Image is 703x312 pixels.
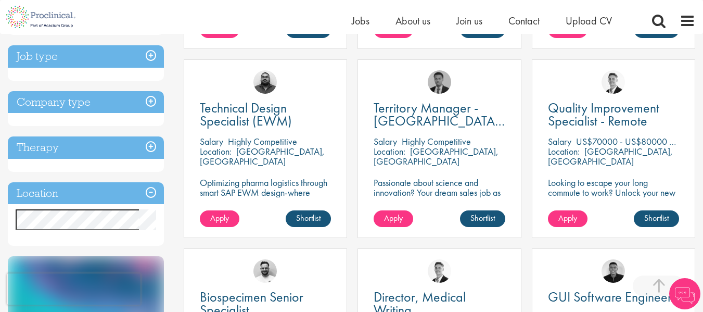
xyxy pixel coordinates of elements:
a: Jobs [352,14,369,28]
span: Location: [200,145,232,157]
a: About us [395,14,430,28]
span: Salary [374,135,397,147]
h3: Therapy [8,136,164,159]
img: George Watson [602,70,625,94]
p: Highly Competitive [402,135,471,147]
span: GUI Software Engineer [548,288,672,306]
span: Salary [548,135,571,147]
p: [GEOGRAPHIC_DATA], [GEOGRAPHIC_DATA] [200,145,325,167]
p: [GEOGRAPHIC_DATA], [GEOGRAPHIC_DATA] [548,145,673,167]
p: Highly Competitive [228,135,297,147]
iframe: reCAPTCHA [7,273,140,305]
h3: Location [8,182,164,205]
p: Passionate about science and innovation? Your dream sales job as Territory Manager awaits! [374,178,505,207]
p: Looking to escape your long commute to work? Unlock your new remote working position with this ex... [548,178,679,227]
a: Apply [200,210,239,227]
h3: Job type [8,45,164,68]
a: Shortlist [634,210,679,227]
span: Salary [200,135,223,147]
span: Territory Manager - [GEOGRAPHIC_DATA], [GEOGRAPHIC_DATA] [374,99,505,143]
span: Technical Design Specialist (EWM) [200,99,292,130]
p: Optimizing pharma logistics through smart SAP EWM design-where precision meets performance in eve... [200,178,331,217]
span: Apply [558,213,577,223]
p: [GEOGRAPHIC_DATA], [GEOGRAPHIC_DATA] [374,145,499,167]
span: Quality Improvement Specialist - Remote [548,99,659,130]
a: Shortlist [286,210,331,227]
a: Upload CV [566,14,612,28]
a: Apply [548,210,587,227]
a: GUI Software Engineer [548,291,679,304]
img: Christian Andersen [602,259,625,283]
img: Ashley Bennett [253,70,277,94]
img: Chatbot [669,278,700,309]
a: Quality Improvement Specialist - Remote [548,102,679,128]
a: Shortlist [460,210,505,227]
span: Location: [374,145,405,157]
a: Territory Manager - [GEOGRAPHIC_DATA], [GEOGRAPHIC_DATA] [374,102,505,128]
a: Contact [508,14,540,28]
img: Emile De Beer [253,259,277,283]
h3: Company type [8,91,164,114]
a: Technical Design Specialist (EWM) [200,102,331,128]
a: Join us [456,14,482,28]
span: Apply [210,213,229,223]
a: Apply [374,210,413,227]
img: Carl Gbolade [428,70,451,94]
span: Location: [548,145,580,157]
img: George Watson [428,259,451,283]
span: Apply [384,213,403,223]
